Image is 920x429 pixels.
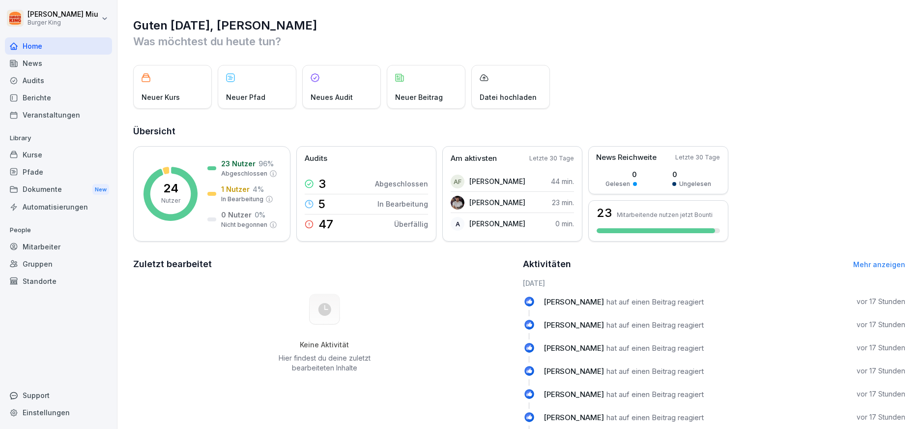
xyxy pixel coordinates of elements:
[5,255,112,273] a: Gruppen
[221,220,267,229] p: Nicht begonnen
[161,196,180,205] p: Nutzer
[5,146,112,163] a: Kurse
[523,278,906,288] h6: [DATE]
[606,413,704,422] span: hat auf einen Beitrag reagiert
[5,181,112,199] div: Dokumente
[544,413,604,422] span: [PERSON_NAME]
[857,412,905,422] p: vor 17 Stunden
[544,367,604,376] span: [PERSON_NAME]
[451,196,464,210] img: tw5tnfnssutukm6nhmovzqwr.png
[255,210,265,220] p: 0 %
[675,153,720,162] p: Letzte 30 Tage
[605,180,630,188] p: Gelesen
[5,404,112,421] a: Einstellungen
[679,180,711,188] p: Ungelesen
[28,10,98,19] p: [PERSON_NAME] Miu
[375,179,428,189] p: Abgeschlossen
[311,92,353,102] p: Neues Audit
[857,320,905,330] p: vor 17 Stunden
[377,199,428,209] p: In Bearbeitung
[5,130,112,146] p: Library
[226,92,265,102] p: Neuer Pfad
[5,37,112,55] a: Home
[451,153,497,164] p: Am aktivsten
[275,353,374,373] p: Hier findest du deine zuletzt bearbeiteten Inhalte
[394,219,428,229] p: Überfällig
[555,218,574,229] p: 0 min.
[28,19,98,26] p: Burger King
[857,343,905,353] p: vor 17 Stunden
[617,211,713,218] p: Mitarbeitende nutzen jetzt Bounti
[529,154,574,163] p: Letzte 30 Tage
[275,340,374,349] h5: Keine Aktivität
[5,181,112,199] a: DokumenteNew
[857,389,905,399] p: vor 17 Stunden
[142,92,180,102] p: Neuer Kurs
[552,197,574,208] p: 23 min.
[5,387,112,404] div: Support
[5,238,112,255] a: Mitarbeiter
[221,195,263,204] p: In Bearbeitung
[544,320,604,330] span: [PERSON_NAME]
[672,169,711,180] p: 0
[551,176,574,186] p: 44 min.
[544,343,604,353] span: [PERSON_NAME]
[451,217,464,231] div: A
[395,92,443,102] p: Neuer Beitrag
[133,18,905,33] h1: Guten [DATE], [PERSON_NAME]
[5,55,112,72] a: News
[5,273,112,290] a: Standorte
[606,343,704,353] span: hat auf einen Beitrag reagiert
[5,89,112,106] a: Berichte
[523,257,571,271] h2: Aktivitäten
[857,366,905,376] p: vor 17 Stunden
[544,297,604,306] span: [PERSON_NAME]
[5,222,112,238] p: People
[163,183,178,194] p: 24
[606,390,704,399] span: hat auf einen Beitrag reagiert
[221,169,267,178] p: Abgeschlossen
[318,178,326,190] p: 3
[597,207,612,219] h3: 23
[259,158,274,169] p: 96 %
[5,72,112,89] a: Audits
[853,260,905,269] a: Mehr anzeigen
[5,198,112,215] a: Automatisierungen
[133,124,905,138] h2: Übersicht
[221,210,252,220] p: 0 Nutzer
[133,257,516,271] h2: Zuletzt bearbeitet
[221,158,256,169] p: 23 Nutzer
[5,163,112,181] a: Pfade
[318,218,333,230] p: 47
[606,297,704,306] span: hat auf einen Beitrag reagiert
[133,33,905,49] p: Was möchtest du heute tun?
[605,169,637,180] p: 0
[606,367,704,376] span: hat auf einen Beitrag reagiert
[221,184,250,194] p: 1 Nutzer
[92,184,109,195] div: New
[451,175,464,188] div: AF
[606,320,704,330] span: hat auf einen Beitrag reagiert
[596,152,657,163] p: News Reichweite
[318,198,325,210] p: 5
[544,390,604,399] span: [PERSON_NAME]
[480,92,537,102] p: Datei hochladen
[5,106,112,123] a: Veranstaltungen
[857,297,905,306] p: vor 17 Stunden
[469,218,525,229] p: [PERSON_NAME]
[469,197,525,208] p: [PERSON_NAME]
[469,176,525,186] p: [PERSON_NAME]
[305,153,327,164] p: Audits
